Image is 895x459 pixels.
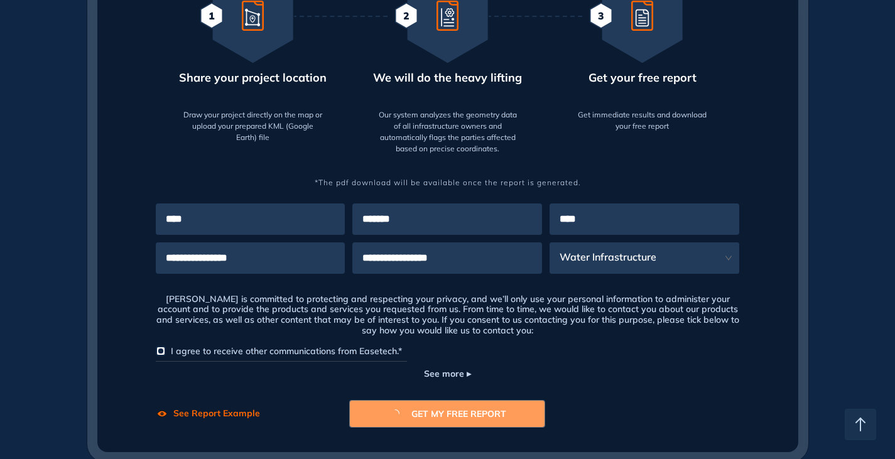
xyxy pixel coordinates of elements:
div: [PERSON_NAME] is committed to protecting and respecting your privacy, and we’ll only use your per... [156,294,740,341]
button: GET MY FREE REPORT [350,401,545,427]
div: Share your project location [179,69,327,86]
span: GET MY FREE REPORT [411,407,506,421]
div: Draw your project directly on the map or upload your prepared KML (Google Earth) file [183,104,323,143]
span: loading [389,409,411,418]
div: Our system analyzes the geometry data of all infrastructure owners and automatically flags the pa... [378,104,518,154]
button: See Report Example [156,401,260,427]
span: 2 [403,8,410,23]
span: Water Infrastructure [560,242,720,274]
div: Get immediate results and download your free report [573,104,712,132]
div: We will do the heavy lifting [373,69,522,86]
span: 3 [598,8,604,23]
div: Get your free report [589,69,697,86]
button: See more ▸ [424,367,471,381]
span: 1 [209,8,215,23]
span: See Report Example [173,407,260,420]
div: *The pdf download will be available once the report is generated. [156,162,740,188]
span: I agree to receive other communications from Easetech.* [171,345,402,357]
